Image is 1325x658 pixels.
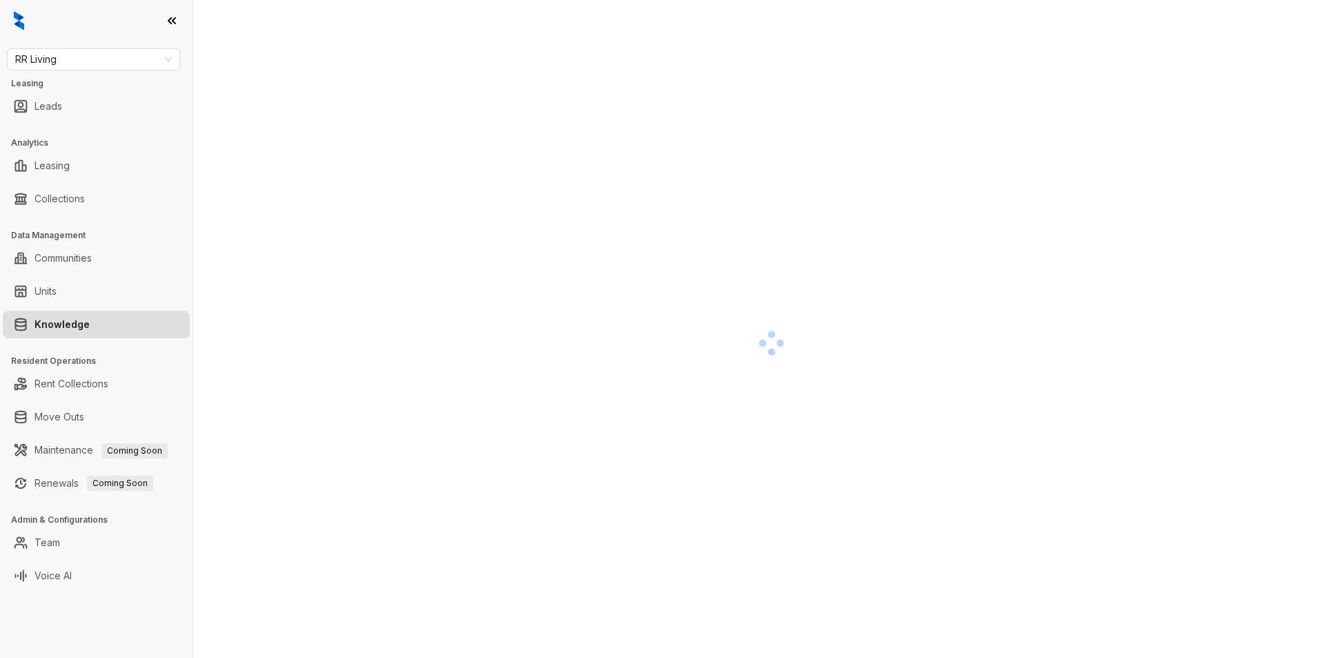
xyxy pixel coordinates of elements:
a: Leasing [35,152,70,180]
a: RenewalsComing Soon [35,470,153,497]
li: Leads [3,93,190,120]
li: Leasing [3,152,190,180]
a: Team [35,529,60,557]
a: Collections [35,185,85,213]
a: Leads [35,93,62,120]
li: Voice AI [3,562,190,590]
h3: Resident Operations [11,355,193,367]
li: Renewals [3,470,190,497]
a: Communities [35,244,92,272]
a: Knowledge [35,311,90,338]
a: Voice AI [35,562,72,590]
span: Coming Soon [87,476,153,491]
li: Collections [3,185,190,213]
a: Units [35,278,57,305]
h3: Admin & Configurations [11,514,193,526]
li: Knowledge [3,311,190,338]
a: Move Outs [35,403,84,431]
li: Units [3,278,190,305]
span: Coming Soon [101,443,168,458]
h3: Data Management [11,229,193,242]
img: logo [14,11,24,30]
li: Communities [3,244,190,272]
li: Move Outs [3,403,190,431]
span: RR Living [15,49,172,70]
a: Rent Collections [35,370,108,398]
h3: Analytics [11,137,193,149]
li: Team [3,529,190,557]
li: Maintenance [3,436,190,464]
li: Rent Collections [3,370,190,398]
h3: Leasing [11,77,193,90]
